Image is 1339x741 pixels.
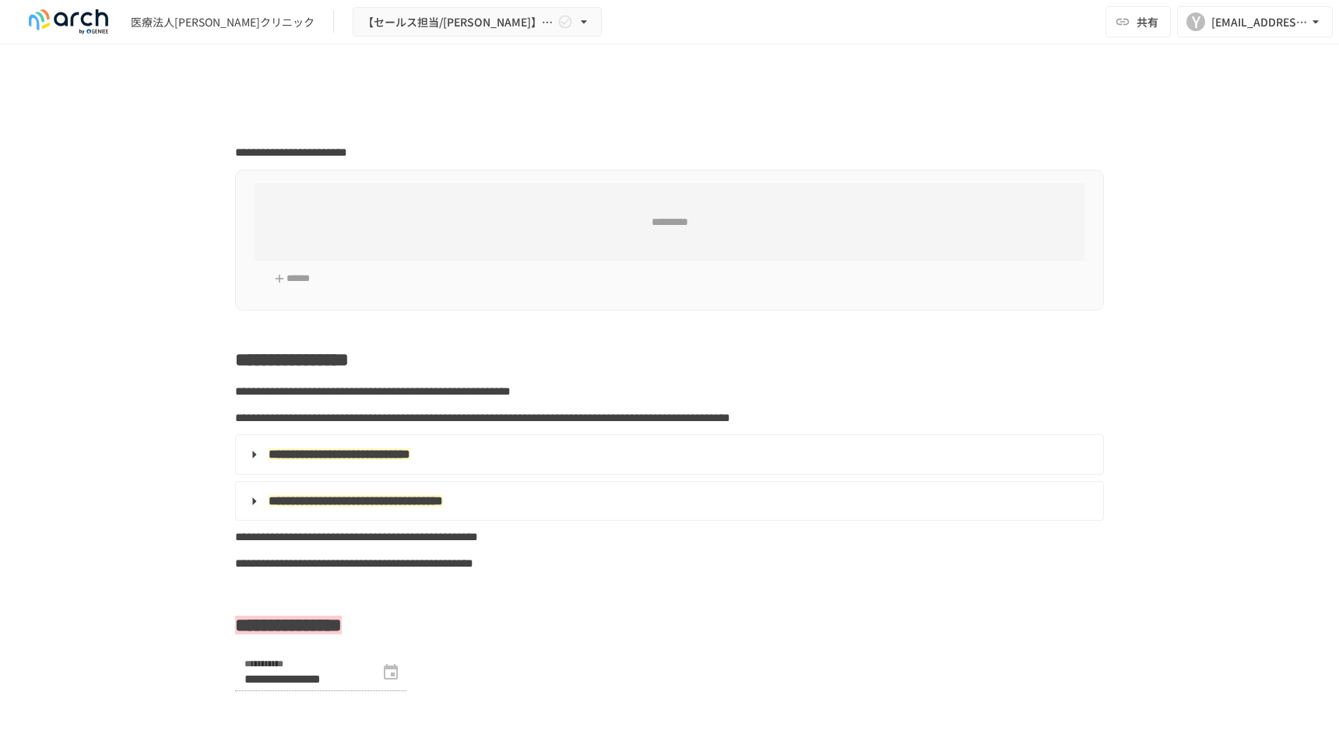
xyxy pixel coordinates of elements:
[353,7,602,37] button: 【セールス担当/[PERSON_NAME]】医療法人[PERSON_NAME]クリニック様_初期設定サポート
[1137,13,1158,30] span: 共有
[19,9,118,34] img: logo-default@2x-9cf2c760.svg
[1105,6,1171,37] button: 共有
[1186,12,1205,31] div: Y
[363,12,554,32] span: 【セールス担当/[PERSON_NAME]】医療法人[PERSON_NAME]クリニック様_初期設定サポート
[1177,6,1333,37] button: Y[EMAIL_ADDRESS][PERSON_NAME][DOMAIN_NAME]
[1211,12,1308,32] div: [EMAIL_ADDRESS][PERSON_NAME][DOMAIN_NAME]
[131,14,315,30] div: 医療法人[PERSON_NAME]クリニック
